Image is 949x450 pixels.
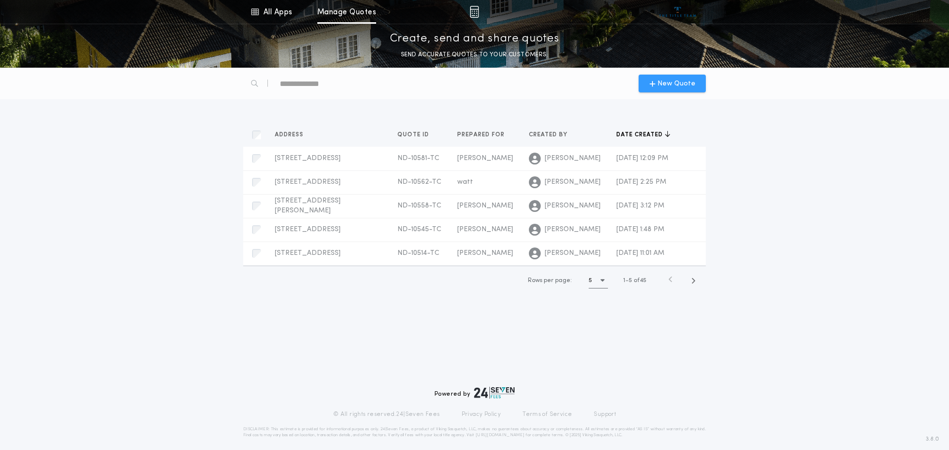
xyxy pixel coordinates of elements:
[401,50,548,60] p: SEND ACCURATE QUOTES TO YOUR CUSTOMERS.
[470,6,479,18] img: img
[634,276,647,285] span: of 45
[275,130,311,140] button: Address
[243,426,706,438] p: DISCLAIMER: This estimate is provided for informational purposes only. 24|Seven Fees, a product o...
[397,202,441,209] span: ND-10558-TC
[528,278,572,284] span: Rows per page:
[397,131,431,139] span: Quote ID
[616,155,668,162] span: [DATE] 12:09 PM
[529,131,569,139] span: Created by
[397,130,436,140] button: Quote ID
[639,75,706,92] button: New Quote
[275,178,341,186] span: [STREET_ADDRESS]
[616,131,665,139] span: Date created
[275,197,341,214] span: [STREET_ADDRESS][PERSON_NAME]
[545,248,601,258] span: [PERSON_NAME]
[594,410,616,418] a: Support
[457,226,513,233] span: [PERSON_NAME]
[616,226,664,233] span: [DATE] 1:48 PM
[457,249,513,257] span: [PERSON_NAME]
[397,249,439,257] span: ND-10514-TC
[333,410,440,418] p: © All rights reserved. 24|Seven Fees
[275,249,341,257] span: [STREET_ADDRESS]
[275,131,305,139] span: Address
[462,410,501,418] a: Privacy Policy
[397,178,441,186] span: ND-10562-TC
[589,276,592,286] h1: 5
[397,155,439,162] span: ND-10581-TC
[397,226,441,233] span: ND-10545-TC
[545,154,601,164] span: [PERSON_NAME]
[475,433,524,437] a: [URL][DOMAIN_NAME]
[474,387,515,399] img: logo
[275,155,341,162] span: [STREET_ADDRESS]
[545,177,601,187] span: [PERSON_NAME]
[926,435,939,444] span: 3.8.0
[457,202,513,209] span: [PERSON_NAME]
[616,249,664,257] span: [DATE] 11:01 AM
[457,178,473,186] span: watt
[616,130,670,140] button: Date created
[545,225,601,235] span: [PERSON_NAME]
[623,278,625,284] span: 1
[545,201,601,211] span: [PERSON_NAME]
[589,273,608,288] button: 5
[657,79,695,89] span: New Quote
[616,202,664,209] span: [DATE] 3:12 PM
[434,387,515,399] div: Powered by
[659,7,696,17] img: vs-icon
[522,410,572,418] a: Terms of Service
[275,226,341,233] span: [STREET_ADDRESS]
[457,131,507,139] span: Prepared for
[629,278,632,284] span: 5
[457,155,513,162] span: [PERSON_NAME]
[529,130,575,140] button: Created by
[390,31,560,47] p: Create, send and share quotes
[616,178,666,186] span: [DATE] 2:25 PM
